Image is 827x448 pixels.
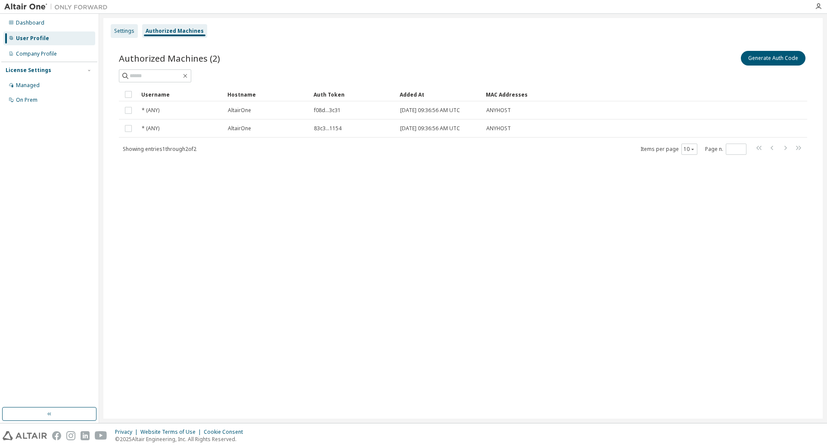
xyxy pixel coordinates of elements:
img: instagram.svg [66,431,75,440]
div: On Prem [16,97,37,103]
div: Company Profile [16,50,57,57]
span: ANYHOST [486,107,511,114]
div: Settings [114,28,134,34]
span: [DATE] 09:36:56 AM UTC [400,125,460,132]
img: facebook.svg [52,431,61,440]
div: Username [141,88,221,101]
span: AltairOne [228,107,251,114]
button: Generate Auth Code [741,51,805,66]
div: Auth Token [314,88,393,101]
span: 83c3...1154 [314,125,342,132]
div: Dashboard [16,19,44,26]
div: Authorized Machines [146,28,204,34]
button: 10 [684,146,695,153]
p: © 2025 Altair Engineering, Inc. All Rights Reserved. [115,435,248,443]
div: License Settings [6,67,51,74]
span: Page n. [705,144,746,155]
img: altair_logo.svg [3,431,47,440]
span: ANYHOST [486,125,511,132]
img: linkedin.svg [81,431,90,440]
span: * (ANY) [142,125,159,132]
div: Website Terms of Use [140,429,204,435]
div: Cookie Consent [204,429,248,435]
span: * (ANY) [142,107,159,114]
div: User Profile [16,35,49,42]
div: Added At [400,88,479,101]
span: Items per page [640,144,697,155]
span: f08d...3c31 [314,107,341,114]
span: Showing entries 1 through 2 of 2 [123,145,196,153]
img: Altair One [4,3,112,11]
span: Authorized Machines (2) [119,52,220,64]
div: MAC Addresses [486,88,717,101]
span: [DATE] 09:36:56 AM UTC [400,107,460,114]
div: Privacy [115,429,140,435]
img: youtube.svg [95,431,107,440]
span: AltairOne [228,125,251,132]
div: Managed [16,82,40,89]
div: Hostname [227,88,307,101]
